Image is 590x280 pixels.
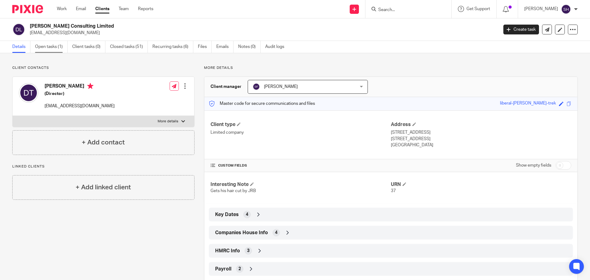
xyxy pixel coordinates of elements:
a: Email [76,6,86,12]
h4: CUSTOM FIELDS [210,163,391,168]
img: svg%3E [19,83,38,103]
a: Files [198,41,212,53]
h4: URN [391,181,571,188]
h2: [PERSON_NAME] Consulting Limited [30,23,401,30]
a: Emails [216,41,234,53]
p: Limited company [210,129,391,136]
h5: (Director) [45,91,115,97]
span: Payroll [215,266,231,272]
h4: Client type [210,121,391,128]
span: 37 [391,189,396,193]
span: 4 [275,230,277,236]
span: HMRC Info [215,248,240,254]
span: Get Support [466,7,490,11]
a: Recurring tasks (6) [152,41,193,53]
a: Team [119,6,129,12]
a: Notes (0) [238,41,261,53]
span: [PERSON_NAME] [264,85,298,89]
p: Master code for secure communications and files [209,101,315,107]
p: [GEOGRAPHIC_DATA] [391,142,571,148]
h4: + Add linked client [76,183,131,192]
h4: + Add contact [82,138,125,147]
img: svg%3E [12,23,25,36]
p: [STREET_ADDRESS] [391,129,571,136]
h3: Client manager [210,84,242,90]
a: Work [57,6,67,12]
p: [STREET_ADDRESS] [391,136,571,142]
input: Search [378,7,433,13]
a: Client tasks (0) [72,41,105,53]
p: [EMAIL_ADDRESS][DOMAIN_NAME] [30,30,494,36]
a: Audit logs [265,41,289,53]
span: Key Dates [215,211,239,218]
img: Pixie [12,5,43,13]
span: 4 [246,211,248,218]
p: [PERSON_NAME] [524,6,558,12]
p: More details [204,65,578,70]
p: [EMAIL_ADDRESS][DOMAIN_NAME] [45,103,115,109]
span: Gets his hair cut by JRB [210,189,256,193]
img: svg%3E [253,83,260,90]
p: Linked clients [12,164,195,169]
a: Clients [95,6,109,12]
span: 2 [238,266,241,272]
h4: Interesting Note [210,181,391,188]
a: Details [12,41,30,53]
a: Closed tasks (51) [110,41,148,53]
i: Primary [87,83,93,89]
span: 3 [247,248,250,254]
h4: [PERSON_NAME] [45,83,115,91]
img: svg%3E [561,4,571,14]
h4: Address [391,121,571,128]
div: liberal-[PERSON_NAME]-trek [500,100,556,107]
a: Open tasks (1) [35,41,68,53]
span: Companies House Info [215,230,268,236]
label: Show empty fields [516,162,551,168]
p: More details [158,119,178,124]
a: Reports [138,6,153,12]
p: Client contacts [12,65,195,70]
a: Create task [503,25,539,34]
